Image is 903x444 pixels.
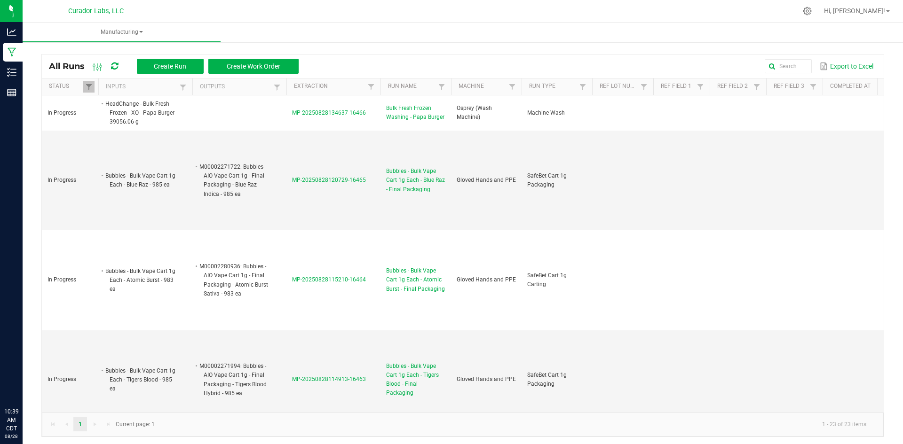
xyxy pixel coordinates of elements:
a: Filter [177,81,189,93]
p: 08/28 [4,433,18,440]
a: MachineSortable [459,83,506,90]
a: Ref Field 3Sortable [774,83,807,90]
inline-svg: Inventory [7,68,16,77]
span: Create Work Order [227,62,280,70]
kendo-pager-info: 1 - 23 of 23 items [160,417,874,432]
li: Bubbles - Bulk Vape Cart 1g Each - Tigers Blood - 985 ea [104,366,178,394]
inline-svg: Manufacturing [7,47,16,57]
button: Create Work Order [208,59,299,74]
span: Bulk Fresh Frozen Washing - Papa Burger [386,104,445,122]
span: SafeBet Cart 1g Packaging [527,172,567,188]
a: Ref Field 1Sortable [661,83,694,90]
a: Filter [271,81,283,93]
span: Bubbles - Bulk Vape Cart 1g Each - Tigers Blood - Final Packaging [386,362,445,398]
a: Filter [751,81,762,93]
span: MP-20250828115210-16464 [292,276,366,283]
a: Filter [695,81,706,93]
a: Ref Lot NumberSortable [600,83,638,90]
span: Create Run [154,62,186,70]
span: In Progress [48,109,76,116]
span: Hi, [PERSON_NAME]! [824,7,885,15]
span: Curador Labs, LLC [68,7,124,15]
a: Run TypeSortable [529,83,577,90]
div: All Runs [49,58,306,74]
span: In Progress [48,177,76,183]
a: Run NameSortable [388,83,436,90]
span: Gloved Hands and PPE [457,376,516,382]
li: M00002271722: Bubbles - AIO Vape Cart 1g - Final Packaging - Blue Raz Indica - 985 ea [198,162,272,199]
li: HeadChange - Bulk Fresh Frozen - XO - Papa Burger - 39056.06 g [104,99,178,127]
a: ExtractionSortable [294,83,365,90]
span: Osprey (Wash Machine) [457,105,492,120]
span: MP-20250828114913-16463 [292,376,366,382]
p: 10:39 AM CDT [4,407,18,433]
input: Search [765,59,812,73]
a: Filter [638,81,650,93]
button: Export to Excel [817,58,876,74]
a: Manufacturing [23,23,221,42]
span: MP-20250828120729-16465 [292,177,366,183]
td: - [192,95,286,131]
span: Bubbles - Bulk Vape Cart 1g Each - Blue Raz - Final Packaging [386,167,445,194]
button: Create Run [137,59,204,74]
span: In Progress [48,376,76,382]
a: Filter [507,81,518,93]
span: Bubbles - Bulk Vape Cart 1g Each - Atomic Burst - Final Packaging [386,266,445,294]
li: Bubbles - Bulk Vape Cart 1g Each - Atomic Burst - 983 ea [104,266,178,294]
span: MP-20250828134637-16466 [292,109,366,116]
span: Gloved Hands and PPE [457,276,516,283]
span: SafeBet Cart 1g Carting [527,272,567,288]
a: Filter [83,81,95,93]
span: Gloved Hands and PPE [457,177,516,183]
li: M00002280936: Bubbles - AIO Vape Cart 1g - Final Packaging - Atomic Burst Sativa - 983 ea [198,262,272,298]
inline-svg: Analytics [7,27,16,37]
span: Manufacturing [23,28,221,36]
a: Ref Field 2Sortable [717,83,751,90]
inline-svg: Reports [7,88,16,97]
span: Machine Wash [527,109,565,116]
a: Filter [808,81,819,93]
th: Outputs [192,78,286,95]
li: M00002271994: Bubbles - AIO Vape Cart 1g - Final Packaging - Tigers Blood Hybrid - 985 ea [198,361,272,398]
span: In Progress [48,276,76,283]
a: Page 1 [73,417,87,431]
a: Filter [365,81,377,93]
kendo-pager: Current page: 1 [42,413,884,436]
th: Inputs [98,78,192,95]
div: Manage settings [801,7,813,16]
span: SafeBet Cart 1g Packaging [527,372,567,387]
a: StatusSortable [49,83,83,90]
li: Bubbles - Bulk Vape Cart 1g Each - Blue Raz - 985 ea [104,171,178,189]
a: Filter [436,81,447,93]
a: Filter [577,81,588,93]
iframe: Resource center [9,369,38,397]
